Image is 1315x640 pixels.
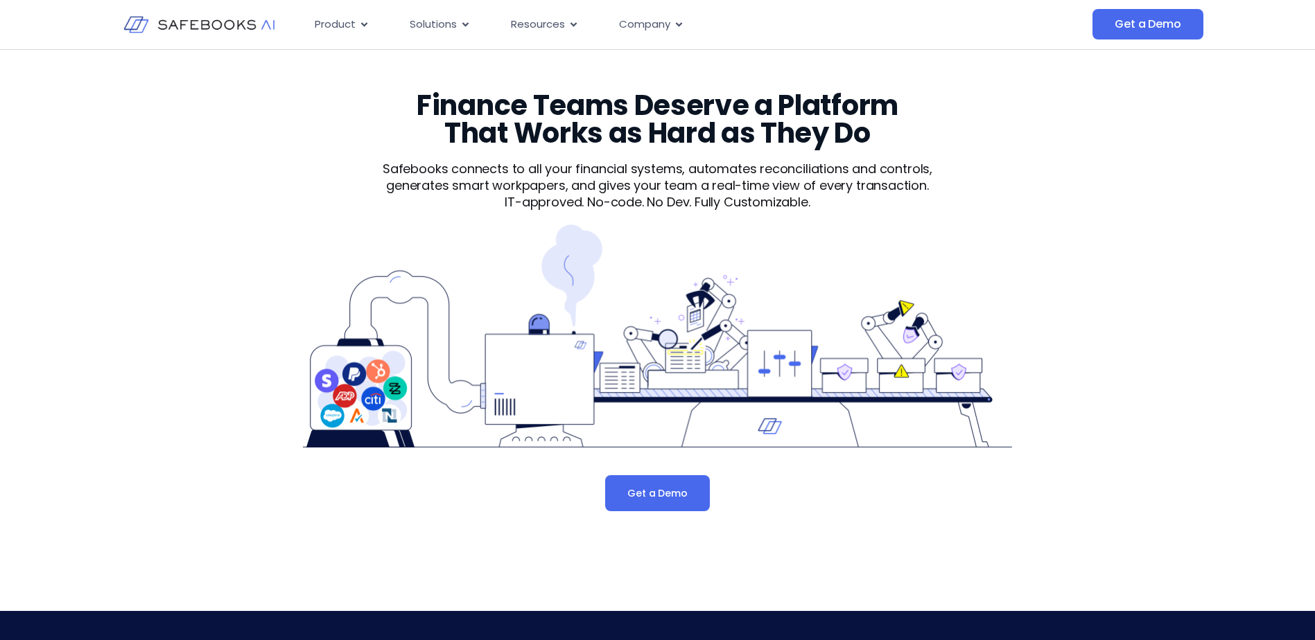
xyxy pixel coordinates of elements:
p: IT-approved. No-code. No Dev. Fully Customizable. [358,194,957,211]
a: Get a Demo [605,475,709,511]
img: Product 1 [303,224,1011,447]
a: Get a Demo [1092,9,1203,39]
span: Get a Demo [627,486,687,500]
h3: Finance Teams Deserve a Platform That Works as Hard as They Do [390,91,925,147]
span: Get a Demo [1115,17,1181,31]
div: Menu Toggle [304,11,954,38]
span: Company [619,17,670,33]
span: Solutions [410,17,457,33]
nav: Menu [304,11,954,38]
span: Resources [511,17,565,33]
p: Safebooks connects to all your financial systems, automates reconciliations and controls, generat... [358,161,957,194]
span: Product [315,17,356,33]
